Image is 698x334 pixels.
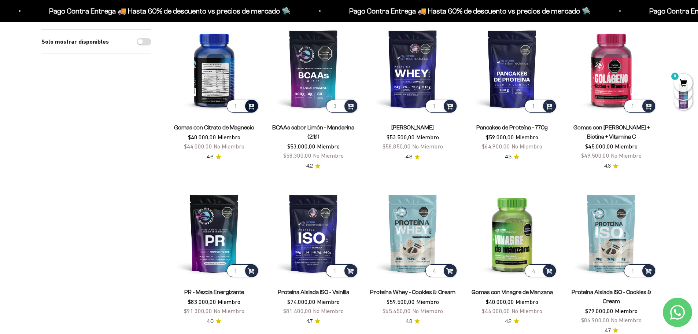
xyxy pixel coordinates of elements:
span: $81.400,00 [283,308,311,314]
a: 4.34.3 de 5.0 estrellas [604,162,618,170]
span: $44.000,00 [184,143,212,150]
a: Proteína Whey - Cookies & Cream [370,289,455,295]
span: No Miembro [512,308,542,314]
a: BCAAs sabor Limón - Mandarina (2:1:1) [272,124,354,140]
a: PR - Mezcla Energizante [184,289,244,295]
span: $40.000,00 [486,298,514,305]
span: Miembro [218,298,240,305]
a: 4.84.8 de 5.0 estrellas [406,153,420,161]
mark: 8 [671,72,679,81]
span: $59.500,00 [387,298,415,305]
span: 4.3 [604,162,611,170]
span: $91.300,00 [184,308,212,314]
span: 4.2 [505,318,512,326]
span: Miembro [416,134,439,140]
span: $83.000,00 [188,298,216,305]
span: No Miembro [412,143,443,150]
span: No Miembro [313,308,344,314]
span: 4.6 [207,153,214,161]
span: $59.000,00 [486,134,514,140]
span: Miembro [317,143,340,150]
span: Miembro [615,143,638,150]
span: No Miembro [412,308,443,314]
span: $58.850,00 [383,143,411,150]
span: No Miembro [611,152,642,159]
a: 8 [674,80,693,88]
span: No Miembro [611,317,642,323]
img: Gomas con Citrato de Magnesio [169,23,259,114]
span: $40.000,00 [188,134,216,140]
span: $49.500,00 [581,152,609,159]
p: Pago Contra Entrega 🚚 Hasta 60% de descuento vs precios de mercado 🛸 [48,5,290,17]
a: 4.24.2 de 5.0 estrellas [505,318,519,326]
span: $79.000,00 [585,308,613,314]
a: 4.24.2 de 5.0 estrellas [306,162,321,170]
a: Gomas con [PERSON_NAME] + Biotina + Vitamina C [573,124,650,140]
span: 4.8 [406,318,412,326]
span: $53.000,00 [287,143,315,150]
span: No Miembro [214,143,244,150]
a: 4.64.6 de 5.0 estrellas [207,153,221,161]
span: $53.500,00 [387,134,415,140]
span: No Miembro [512,143,542,150]
span: No Miembro [214,308,244,314]
span: $44.000,00 [482,308,510,314]
a: 4.04.0 de 5.0 estrellas [207,318,221,326]
span: $86.900,00 [581,317,609,323]
a: Pancakes de Proteína - 770g [476,124,548,131]
p: Pago Contra Entrega 🚚 Hasta 60% de descuento vs precios de mercado 🛸 [348,5,590,17]
a: Gomas con Citrato de Magnesio [174,124,254,131]
a: 4.84.8 de 5.0 estrellas [406,318,420,326]
span: $64.900,00 [482,143,510,150]
span: Miembro [317,298,340,305]
span: Miembro [516,134,538,140]
span: 4.3 [505,153,512,161]
span: No Miembro [313,152,344,159]
span: Miembro [416,298,439,305]
a: 4.34.3 de 5.0 estrellas [505,153,519,161]
label: Solo mostrar disponibles [41,37,109,47]
span: $74.000,00 [287,298,315,305]
span: 4.2 [306,162,313,170]
a: [PERSON_NAME] [391,124,434,131]
a: 4.74.7 de 5.0 estrellas [306,318,320,326]
span: $65.450,00 [383,308,411,314]
a: Gomas con Vinagre de Manzana [472,289,553,295]
span: $45.000,00 [585,143,613,150]
span: $58.300,00 [283,152,311,159]
span: 4.7 [306,318,313,326]
span: 4.0 [207,318,214,326]
span: Miembro [615,308,638,314]
a: Proteína Aislada ISO - Vainilla [278,289,349,295]
span: 4.8 [406,153,412,161]
a: Proteína Aislada ISO - Cookies & Cream [572,289,651,304]
span: Miembro [516,298,538,305]
span: Miembro [218,134,240,140]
